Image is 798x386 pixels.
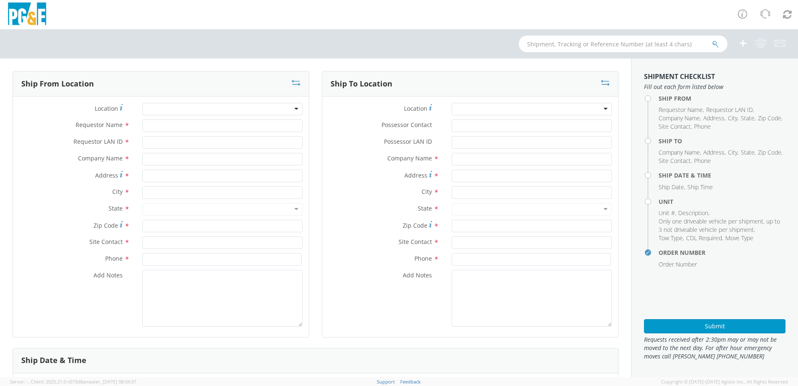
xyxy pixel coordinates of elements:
li: , [703,148,726,157]
span: Location [404,104,427,112]
li: , [678,209,710,217]
li: , [758,114,783,122]
span: Requestor LAN ID [73,137,123,145]
span: City [422,188,432,196]
span: Add Notes [93,271,123,279]
h4: Ship To [659,138,785,144]
span: Site Contact [659,122,691,130]
span: Requestor Name [76,121,123,129]
li: , [706,106,754,114]
span: Add Notes [403,271,432,279]
a: Feedback [400,378,421,385]
span: Zip Code [758,148,781,156]
span: State [741,148,755,156]
strong: Shipment Checklist [644,72,715,81]
li: , [741,114,756,122]
span: Location [95,104,118,112]
span: Fill out each form listed below [644,83,785,91]
span: Company Name [78,154,123,162]
li: , [659,122,692,131]
h3: Ship To Location [331,80,392,88]
li: , [659,217,783,234]
span: Tow Type [659,234,683,242]
span: Address [404,171,427,179]
span: Move Type [725,234,753,242]
span: Address [703,114,725,122]
span: Requests received after 2:30pm may or may not be moved to the next day. For after hour emergency ... [644,335,785,361]
span: Company Name [659,148,700,156]
h3: Ship From Location [21,80,94,88]
span: Site Contact [659,157,691,165]
a: Support [377,378,395,385]
span: Site Contact [89,238,123,246]
span: Zip Code [403,221,427,229]
span: Phone [694,122,711,130]
h4: Order Number [659,249,785,256]
span: City [728,114,737,122]
span: Company Name [659,114,700,122]
span: Address [703,148,725,156]
span: Server: - [10,378,30,385]
span: State [418,204,432,212]
span: Site Contact [399,238,432,246]
li: , [728,114,739,122]
li: , [728,148,739,157]
h4: Unit [659,198,785,205]
span: City [112,188,123,196]
li: , [703,114,726,122]
span: State [741,114,755,122]
span: Ship Date [659,183,684,191]
span: , [28,378,30,385]
h3: Ship Date & Time [21,356,86,365]
span: Order Number [659,260,697,268]
span: Address [95,171,118,179]
span: Unit # [659,209,675,217]
span: CDL Required [686,234,722,242]
li: , [659,106,704,114]
span: Company Name [387,154,432,162]
span: State [109,204,123,212]
span: Phone [694,157,711,165]
span: Only one driveable vehicle per shipment, up to 3 not driveable vehicle per shipment [659,217,780,234]
li: , [659,148,701,157]
span: Requestor LAN ID [706,106,753,114]
span: master, [DATE] 08:04:37 [85,378,136,385]
li: , [659,234,684,242]
li: , [758,148,783,157]
span: Requestor Name [659,106,703,114]
h4: Ship From [659,95,785,102]
span: Possessor LAN ID [384,137,432,145]
input: Shipment, Tracking or Reference Number (at least 4 chars) [519,36,727,52]
span: Phone [414,254,432,262]
li: , [686,234,723,242]
span: Zip Code [758,114,781,122]
button: Submit [644,319,785,333]
img: pge-logo-06675f144f4cfa6a6814.png [6,3,48,27]
span: Phone [105,254,123,262]
span: Copyright © [DATE]-[DATE] Agistix Inc., All Rights Reserved [661,378,788,385]
li: , [659,209,676,217]
span: Client: 2025.21.0-c073d8a [31,378,136,385]
li: , [741,148,756,157]
span: City [728,148,737,156]
h4: Ship Date & Time [659,172,785,178]
span: Zip Code [93,221,118,229]
span: Possessor Contact [381,121,432,129]
li: , [659,114,701,122]
span: Ship Time [687,183,713,191]
span: Description [678,209,708,217]
li: , [659,183,685,191]
li: , [659,157,692,165]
